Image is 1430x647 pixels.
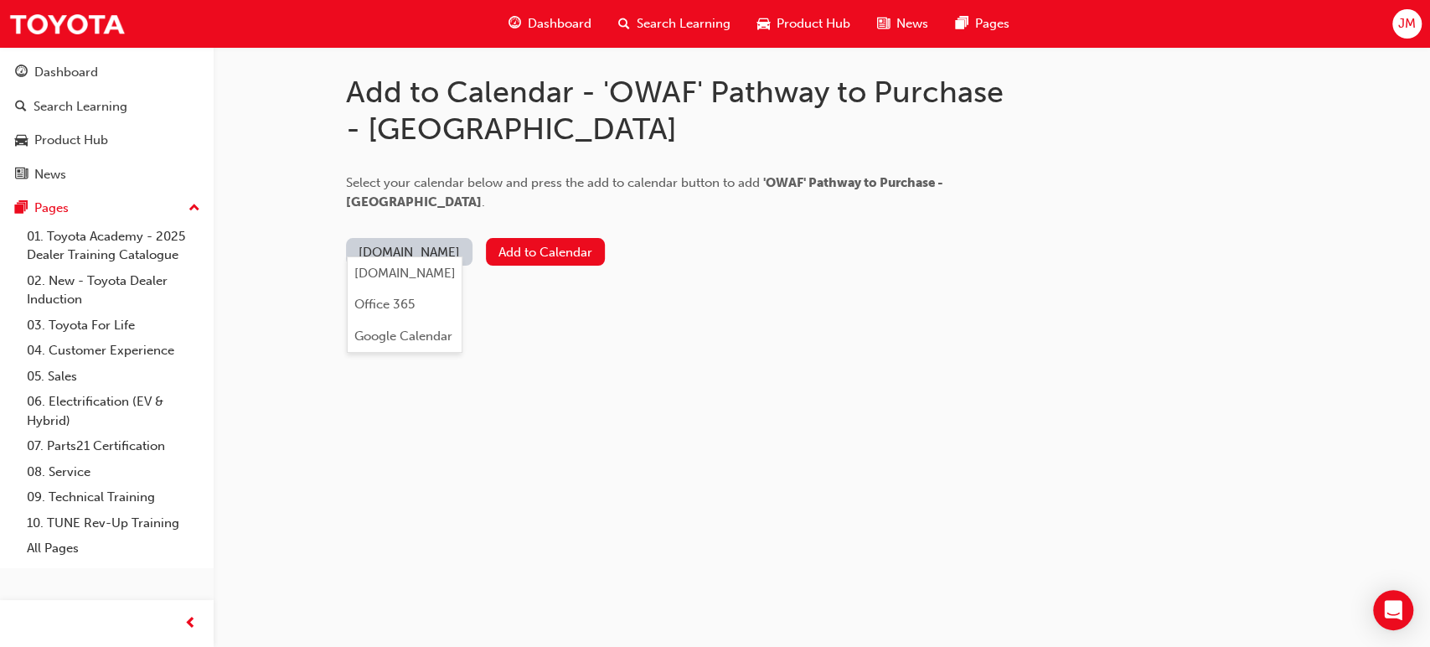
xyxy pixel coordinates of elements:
[509,13,521,34] span: guage-icon
[955,13,968,34] span: pages-icon
[7,125,207,156] a: Product Hub
[348,289,462,321] button: Office 365
[757,13,770,34] span: car-icon
[864,7,942,41] a: news-iconNews
[346,175,943,210] span: 'OWAF' Pathway to Purchase - [GEOGRAPHIC_DATA]
[34,63,98,82] div: Dashboard
[15,65,28,80] span: guage-icon
[354,264,456,283] div: [DOMAIN_NAME]
[528,14,591,34] span: Dashboard
[346,175,943,210] span: Select your calendar below and press the add to calendar button to add .
[7,193,207,224] button: Pages
[346,238,472,266] button: [DOMAIN_NAME]
[7,159,207,190] a: News
[7,91,207,122] a: Search Learning
[15,168,28,183] span: news-icon
[1373,590,1413,630] div: Open Intercom Messenger
[188,198,200,220] span: up-icon
[605,7,744,41] a: search-iconSearch Learning
[346,74,1016,147] h1: Add to Calendar - 'OWAF' Pathway to Purchase - [GEOGRAPHIC_DATA]
[20,313,207,339] a: 03. Toyota For Life
[974,14,1009,34] span: Pages
[34,131,108,150] div: Product Hub
[618,13,630,34] span: search-icon
[20,224,207,268] a: 01. Toyota Academy - 2025 Dealer Training Catalogue
[20,338,207,364] a: 04. Customer Experience
[777,14,850,34] span: Product Hub
[637,14,730,34] span: Search Learning
[486,238,605,266] button: Add to Calendar
[184,613,197,634] span: prev-icon
[20,433,207,459] a: 07. Parts21 Certification
[34,199,69,218] div: Pages
[744,7,864,41] a: car-iconProduct Hub
[7,57,207,88] a: Dashboard
[1398,14,1416,34] span: JM
[495,7,605,41] a: guage-iconDashboard
[20,484,207,510] a: 09. Technical Training
[20,459,207,485] a: 08. Service
[20,389,207,433] a: 06. Electrification (EV & Hybrid)
[15,133,28,148] span: car-icon
[15,100,27,115] span: search-icon
[20,268,207,313] a: 02. New - Toyota Dealer Induction
[20,510,207,536] a: 10. TUNE Rev-Up Training
[7,54,207,193] button: DashboardSearch LearningProduct HubNews
[15,201,28,216] span: pages-icon
[348,320,462,352] button: Google Calendar
[354,295,415,314] div: Office 365
[34,165,66,184] div: News
[8,5,126,43] img: Trak
[348,257,462,289] button: [DOMAIN_NAME]
[877,13,890,34] span: news-icon
[20,364,207,390] a: 05. Sales
[20,536,207,562] a: All Pages
[896,14,928,34] span: News
[34,97,127,116] div: Search Learning
[1392,9,1422,39] button: JM
[942,7,1022,41] a: pages-iconPages
[354,327,452,346] div: Google Calendar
